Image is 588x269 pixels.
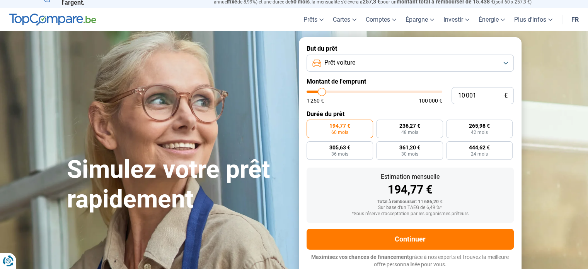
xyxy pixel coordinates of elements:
[324,58,355,67] span: Prêt voiture
[9,14,96,26] img: TopCompare
[504,93,508,99] span: €
[329,123,350,129] span: 194,77 €
[401,130,418,135] span: 48 mois
[311,254,409,260] span: Maximisez vos chances de financement
[399,145,420,150] span: 361,20 €
[307,55,514,72] button: Prêt voiture
[471,152,488,156] span: 24 mois
[307,78,514,85] label: Montant de l'emprunt
[307,98,324,103] span: 1 250 €
[471,130,488,135] span: 42 mois
[307,45,514,52] label: But du prêt
[313,205,508,211] div: Sur base d'un TAEG de 6,49 %*
[469,123,490,129] span: 265,98 €
[313,184,508,195] div: 194,77 €
[67,155,290,214] h1: Simulez votre prêt rapidement
[439,8,474,31] a: Investir
[399,123,420,129] span: 236,27 €
[361,8,401,31] a: Comptes
[567,8,583,31] a: fr
[299,8,328,31] a: Prêts
[329,145,350,150] span: 305,63 €
[307,254,514,269] p: grâce à nos experts et trouvez la meilleure offre personnalisée pour vous.
[331,152,348,156] span: 36 mois
[331,130,348,135] span: 60 mois
[401,8,439,31] a: Épargne
[313,199,508,205] div: Total à rembourser: 11 686,20 €
[313,174,508,180] div: Estimation mensuelle
[419,98,442,103] span: 100 000 €
[313,211,508,217] div: *Sous réserve d'acceptation par les organismes prêteurs
[328,8,361,31] a: Cartes
[307,229,514,250] button: Continuer
[474,8,510,31] a: Énergie
[469,145,490,150] span: 444,62 €
[401,152,418,156] span: 30 mois
[307,110,514,118] label: Durée du prêt
[510,8,557,31] a: Plus d'infos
